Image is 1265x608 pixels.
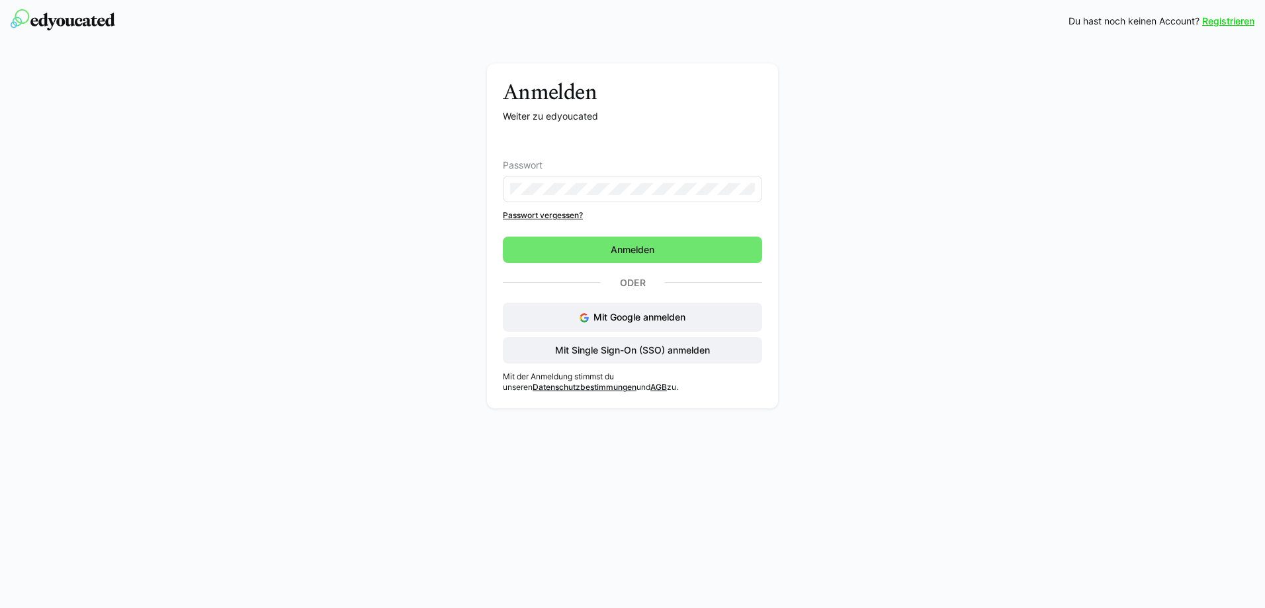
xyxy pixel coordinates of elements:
[1202,15,1254,28] a: Registrieren
[503,110,762,123] p: Weiter zu edyoucated
[600,274,665,292] p: Oder
[503,79,762,104] h3: Anmelden
[11,9,115,30] img: edyoucated
[593,311,685,323] span: Mit Google anmelden
[533,382,636,392] a: Datenschutzbestimmungen
[1069,15,1200,28] span: Du hast noch keinen Account?
[650,382,667,392] a: AGB
[503,237,762,263] button: Anmelden
[503,337,762,363] button: Mit Single Sign-On (SSO) anmelden
[503,160,543,171] span: Passwort
[503,303,762,332] button: Mit Google anmelden
[503,210,762,221] a: Passwort vergessen?
[503,371,762,393] p: Mit der Anmeldung stimmst du unseren und zu.
[553,344,712,357] span: Mit Single Sign-On (SSO) anmelden
[609,243,656,256] span: Anmelden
